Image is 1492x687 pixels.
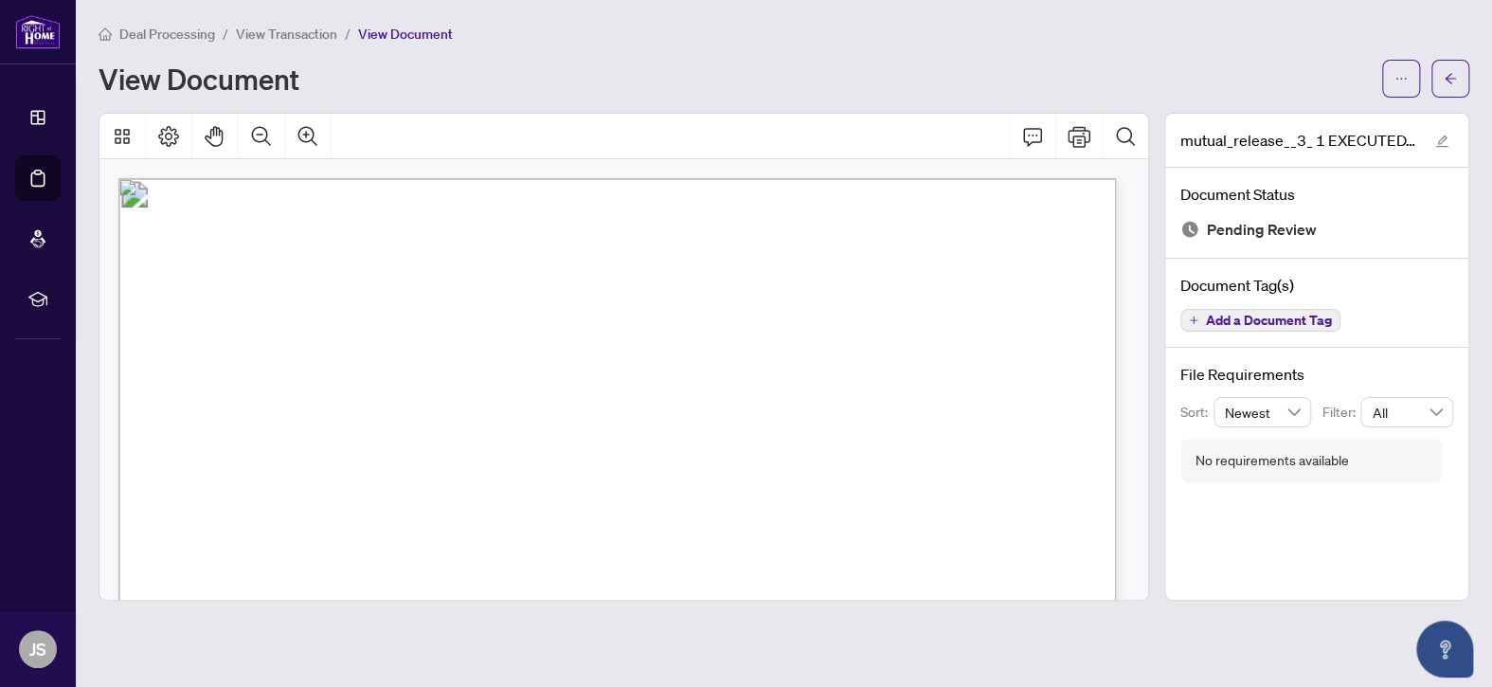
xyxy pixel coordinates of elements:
[1180,274,1453,297] h4: Document Tag(s)
[1180,183,1453,206] h4: Document Status
[1195,450,1349,471] div: No requirements available
[1180,402,1213,423] p: Sort:
[345,23,351,45] li: /
[358,26,453,43] span: View Document
[15,14,61,49] img: logo
[1444,72,1457,85] span: arrow-left
[99,63,299,94] h1: View Document
[1372,398,1442,426] span: All
[29,636,46,662] span: JS
[1207,217,1317,243] span: Pending Review
[1180,363,1453,386] h4: File Requirements
[1322,402,1360,423] p: Filter:
[1416,621,1473,678] button: Open asap
[1180,129,1417,152] span: mutual_release__3_ 1 EXECUTED.pdf
[1180,309,1340,332] button: Add a Document Tag
[236,26,337,43] span: View Transaction
[99,27,112,41] span: home
[1435,135,1448,148] span: edit
[1206,314,1332,327] span: Add a Document Tag
[1180,220,1199,239] img: Document Status
[223,23,228,45] li: /
[1225,398,1301,426] span: Newest
[119,26,215,43] span: Deal Processing
[1189,316,1198,325] span: plus
[1394,72,1408,85] span: ellipsis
